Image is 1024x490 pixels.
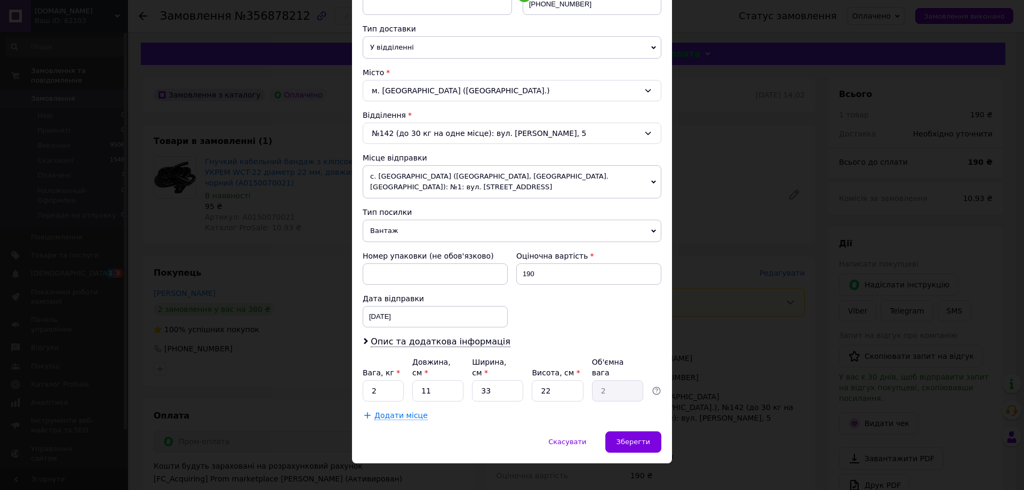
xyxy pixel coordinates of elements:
[363,251,508,261] div: Номер упаковки (не обов'язково)
[363,368,400,377] label: Вага, кг
[363,165,661,198] span: с. [GEOGRAPHIC_DATA] ([GEOGRAPHIC_DATA], [GEOGRAPHIC_DATA]. [GEOGRAPHIC_DATA]): №1: вул. [STREET_...
[363,80,661,101] div: м. [GEOGRAPHIC_DATA] ([GEOGRAPHIC_DATA].)
[532,368,580,377] label: Висота, см
[363,36,661,59] span: У відділенні
[516,251,661,261] div: Оціночна вартість
[363,110,661,121] div: Відділення
[371,336,510,347] span: Опис та додаткова інформація
[363,67,661,78] div: Місто
[617,438,650,446] span: Зберегти
[548,438,586,446] span: Скасувати
[374,411,428,420] span: Додати місце
[363,25,416,33] span: Тип доставки
[363,123,661,144] div: №142 (до 30 кг на одне місце): вул. [PERSON_NAME], 5
[412,358,451,377] label: Довжина, см
[363,208,412,216] span: Тип посилки
[472,358,506,377] label: Ширина, см
[363,220,661,242] span: Вантаж
[363,293,508,304] div: Дата відправки
[363,154,427,162] span: Місце відправки
[592,357,643,378] div: Об'ємна вага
